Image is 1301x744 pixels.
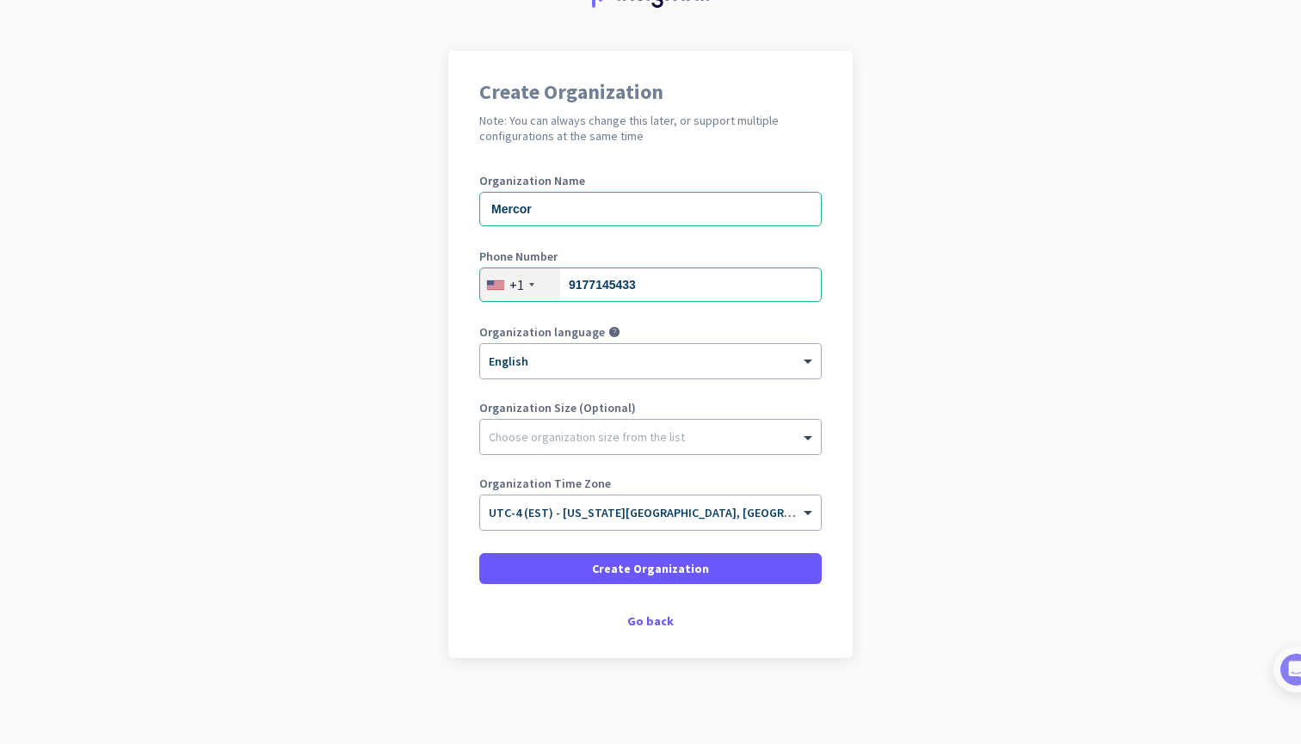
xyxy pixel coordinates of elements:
[479,82,822,102] h1: Create Organization
[479,250,822,262] label: Phone Number
[479,477,822,489] label: Organization Time Zone
[479,267,822,302] input: 201-555-0123
[479,615,822,627] div: Go back
[479,113,822,144] h2: Note: You can always change this later, or support multiple configurations at the same time
[509,276,524,293] div: +1
[608,326,620,338] i: help
[479,326,605,338] label: Organization language
[479,192,822,226] input: What is the name of your organization?
[479,402,822,414] label: Organization Size (Optional)
[592,560,709,577] span: Create Organization
[479,175,822,187] label: Organization Name
[479,553,822,584] button: Create Organization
